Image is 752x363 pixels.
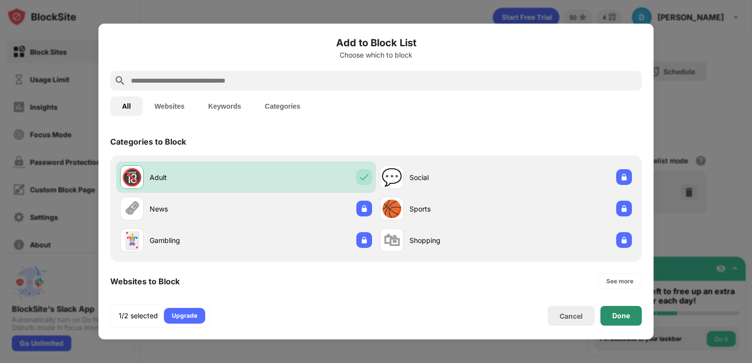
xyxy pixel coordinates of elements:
[119,311,158,321] div: 1/2 selected
[124,199,140,219] div: 🗞
[114,75,126,87] img: search.svg
[383,230,400,250] div: 🛍
[409,204,506,214] div: Sports
[150,204,246,214] div: News
[150,172,246,182] div: Adult
[560,312,583,320] div: Cancel
[122,230,142,250] div: 🃏
[122,167,142,187] div: 🔞
[172,311,197,321] div: Upgrade
[110,35,642,50] h6: Add to Block List
[612,312,630,320] div: Done
[606,276,633,286] div: See more
[253,96,312,116] button: Categories
[110,51,642,59] div: Choose which to block
[110,96,143,116] button: All
[143,96,196,116] button: Websites
[110,137,186,147] div: Categories to Block
[196,96,253,116] button: Keywords
[409,235,506,245] div: Shopping
[381,167,402,187] div: 💬
[110,276,180,286] div: Websites to Block
[150,235,246,245] div: Gambling
[409,172,506,182] div: Social
[381,199,402,219] div: 🏀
